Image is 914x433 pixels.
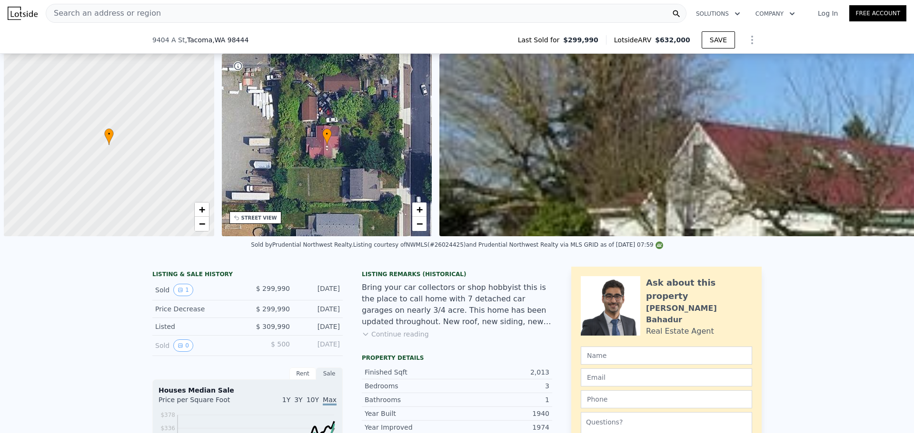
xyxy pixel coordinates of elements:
[365,423,457,432] div: Year Improved
[155,339,240,352] div: Sold
[656,241,663,249] img: NWMLS Logo
[646,276,752,303] div: Ask about this property
[155,304,240,314] div: Price Decrease
[159,395,248,410] div: Price per Square Foot
[298,284,340,296] div: [DATE]
[743,30,762,49] button: Show Options
[412,202,427,217] a: Zoom in
[298,322,340,331] div: [DATE]
[152,270,343,280] div: LISTING & SALE HISTORY
[412,217,427,231] a: Zoom out
[294,396,302,404] span: 3Y
[457,367,549,377] div: 2,013
[271,340,290,348] span: $ 500
[251,241,353,248] div: Sold by Prudential Northwest Realty .
[849,5,906,21] a: Free Account
[417,203,423,215] span: +
[322,130,332,138] span: •
[646,326,714,337] div: Real Estate Agent
[702,31,735,48] button: SAVE
[256,285,290,292] span: $ 299,990
[646,303,752,326] div: [PERSON_NAME] Bahadur
[362,354,552,362] div: Property details
[581,346,752,365] input: Name
[457,381,549,391] div: 3
[362,270,552,278] div: Listing Remarks (Historical)
[365,381,457,391] div: Bedrooms
[46,8,161,19] span: Search an address or region
[173,339,193,352] button: View historical data
[185,35,248,45] span: , Tacoma
[104,128,114,145] div: •
[655,36,690,44] span: $632,000
[353,241,663,248] div: Listing courtesy of NWMLS (#26024425) and Prudential Northwest Realty via MLS GRID as of [DATE] 0...
[199,218,205,230] span: −
[518,35,564,45] span: Last Sold for
[307,396,319,404] span: 10Y
[581,390,752,408] input: Phone
[298,339,340,352] div: [DATE]
[748,5,803,22] button: Company
[155,322,240,331] div: Listed
[614,35,655,45] span: Lotside ARV
[362,282,552,327] div: Bring your car collectors or shop hobbyist this is the place to call home with 7 detached car gar...
[417,218,423,230] span: −
[289,367,316,380] div: Rent
[362,329,429,339] button: Continue reading
[806,9,849,18] a: Log In
[155,284,240,296] div: Sold
[365,409,457,418] div: Year Built
[298,304,340,314] div: [DATE]
[160,425,175,432] tspan: $336
[212,36,248,44] span: , WA 98444
[365,367,457,377] div: Finished Sqft
[195,217,209,231] a: Zoom out
[457,395,549,404] div: 1
[457,423,549,432] div: 1974
[457,409,549,418] div: 1940
[282,396,290,404] span: 1Y
[563,35,598,45] span: $299,990
[173,284,193,296] button: View historical data
[365,395,457,404] div: Bathrooms
[688,5,748,22] button: Solutions
[104,130,114,138] span: •
[160,412,175,418] tspan: $378
[159,385,337,395] div: Houses Median Sale
[199,203,205,215] span: +
[152,35,185,45] span: 9404 A St
[316,367,343,380] div: Sale
[8,7,38,20] img: Lotside
[195,202,209,217] a: Zoom in
[323,396,337,405] span: Max
[256,305,290,313] span: $ 299,990
[256,323,290,330] span: $ 309,990
[241,214,277,221] div: STREET VIEW
[581,368,752,386] input: Email
[322,128,332,145] div: •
